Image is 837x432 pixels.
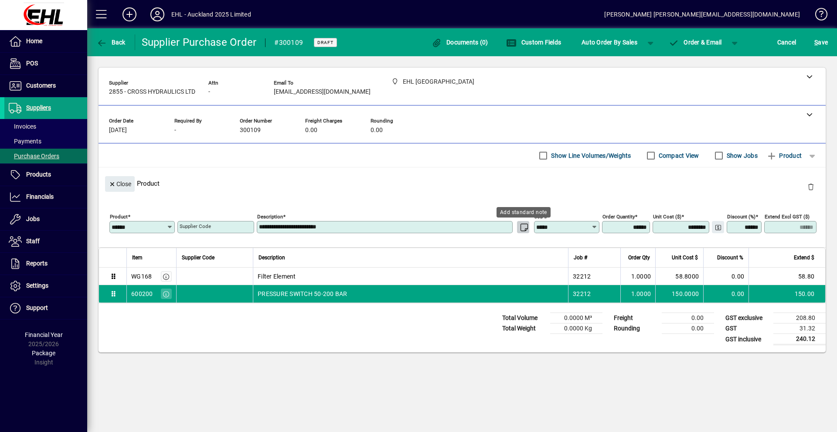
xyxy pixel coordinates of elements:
[26,193,54,200] span: Financials
[180,223,211,229] mat-label: Supplier Code
[662,323,714,334] td: 0.00
[87,34,135,50] app-page-header-button: Back
[773,334,826,345] td: 240.12
[662,313,714,323] td: 0.00
[143,7,171,22] button: Profile
[498,313,550,323] td: Total Volume
[429,34,490,50] button: Documents (0)
[773,313,826,323] td: 208.80
[26,260,48,267] span: Reports
[800,176,821,197] button: Delete
[550,323,602,334] td: 0.0000 Kg
[110,214,128,220] mat-label: Product
[498,323,550,334] td: Total Weight
[26,282,48,289] span: Settings
[573,289,591,298] span: 32212
[749,268,825,285] td: 58.80
[208,88,210,95] span: -
[305,127,317,134] span: 0.00
[132,253,143,262] span: Item
[749,285,825,303] td: 150.00
[549,151,631,160] label: Show Line Volumes/Weights
[4,208,87,230] a: Jobs
[717,253,743,262] span: Discount %
[96,39,126,46] span: Back
[4,231,87,252] a: Staff
[703,268,749,285] td: 0.00
[573,272,591,281] span: 32212
[4,297,87,319] a: Support
[26,304,48,311] span: Support
[574,253,587,262] span: Job #
[103,180,137,187] app-page-header-button: Close
[174,127,176,134] span: -
[274,36,303,50] div: #300109
[4,186,87,208] a: Financials
[26,171,51,178] span: Products
[800,183,821,190] app-page-header-button: Delete
[432,39,488,46] span: Documents (0)
[762,148,806,163] button: Product
[9,138,41,145] span: Payments
[765,214,810,220] mat-label: Extend excl GST ($)
[25,331,63,338] span: Financial Year
[4,75,87,97] a: Customers
[9,123,36,130] span: Invoices
[4,31,87,52] a: Home
[669,39,722,46] span: Order & Email
[814,35,828,49] span: ave
[506,39,561,46] span: Custom Fields
[4,119,87,134] a: Invoices
[317,40,333,45] span: Draft
[240,127,261,134] span: 300109
[32,350,55,357] span: Package
[657,151,699,160] label: Compact View
[109,88,195,95] span: 2855 - CROSS HYDRAULICS LTD
[371,127,383,134] span: 0.00
[9,153,59,160] span: Purchase Orders
[550,313,602,323] td: 0.0000 M³
[105,176,135,192] button: Close
[775,34,799,50] button: Cancel
[620,268,655,285] td: 1.0000
[4,275,87,297] a: Settings
[258,272,296,281] span: Filter Element
[655,268,703,285] td: 58.8000
[26,215,40,222] span: Jobs
[582,35,637,49] span: Auto Order By Sales
[99,167,826,199] div: Product
[727,214,755,220] mat-label: Discount (%)
[766,149,802,163] span: Product
[131,289,153,298] div: 600200
[794,253,814,262] span: Extend $
[653,214,681,220] mat-label: Unit Cost ($)
[258,289,347,298] span: PRESSURE SWITCH 50-200 BAR
[655,285,703,303] td: 150.0000
[4,134,87,149] a: Payments
[4,164,87,186] a: Products
[171,7,251,21] div: EHL - Auckland 2025 Limited
[602,214,635,220] mat-label: Order Quantity
[4,253,87,275] a: Reports
[26,60,38,67] span: POS
[628,253,650,262] span: Order Qty
[274,88,371,95] span: [EMAIL_ADDRESS][DOMAIN_NAME]
[712,221,724,233] button: Change Price Levels
[620,285,655,303] td: 1.0000
[777,35,796,49] span: Cancel
[259,253,285,262] span: Description
[4,149,87,163] a: Purchase Orders
[721,323,773,334] td: GST
[109,127,127,134] span: [DATE]
[812,34,830,50] button: Save
[725,151,758,160] label: Show Jobs
[257,214,283,220] mat-label: Description
[609,323,662,334] td: Rounding
[116,7,143,22] button: Add
[131,272,152,281] div: WG168
[809,2,826,30] a: Knowledge Base
[26,104,51,111] span: Suppliers
[604,7,800,21] div: [PERSON_NAME] [PERSON_NAME][EMAIL_ADDRESS][DOMAIN_NAME]
[26,82,56,89] span: Customers
[814,39,818,46] span: S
